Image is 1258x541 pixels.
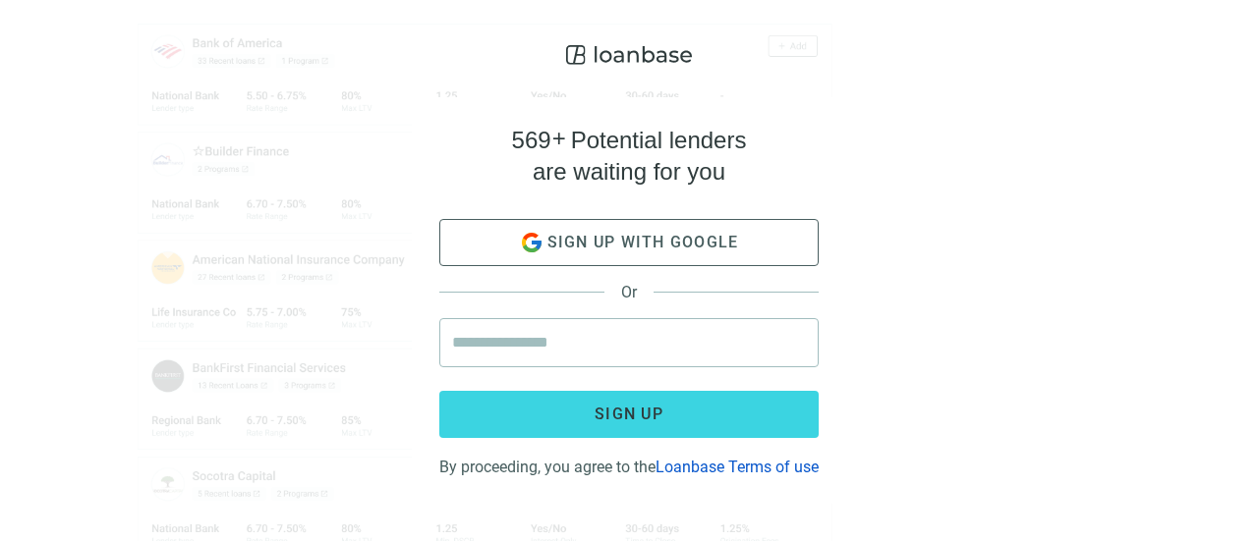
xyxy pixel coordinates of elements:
[604,283,654,301] span: Or
[552,125,566,151] span: +
[595,405,663,423] span: Sign up
[656,458,819,476] a: Loanbase Terms of use
[439,219,819,266] button: Sign up with google
[547,233,739,251] span: Sign up with google
[439,391,819,438] button: Sign up
[512,125,747,188] h4: Potential lenders are waiting for you
[512,127,551,153] span: 569
[439,454,819,476] div: By proceeding, you agree to the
